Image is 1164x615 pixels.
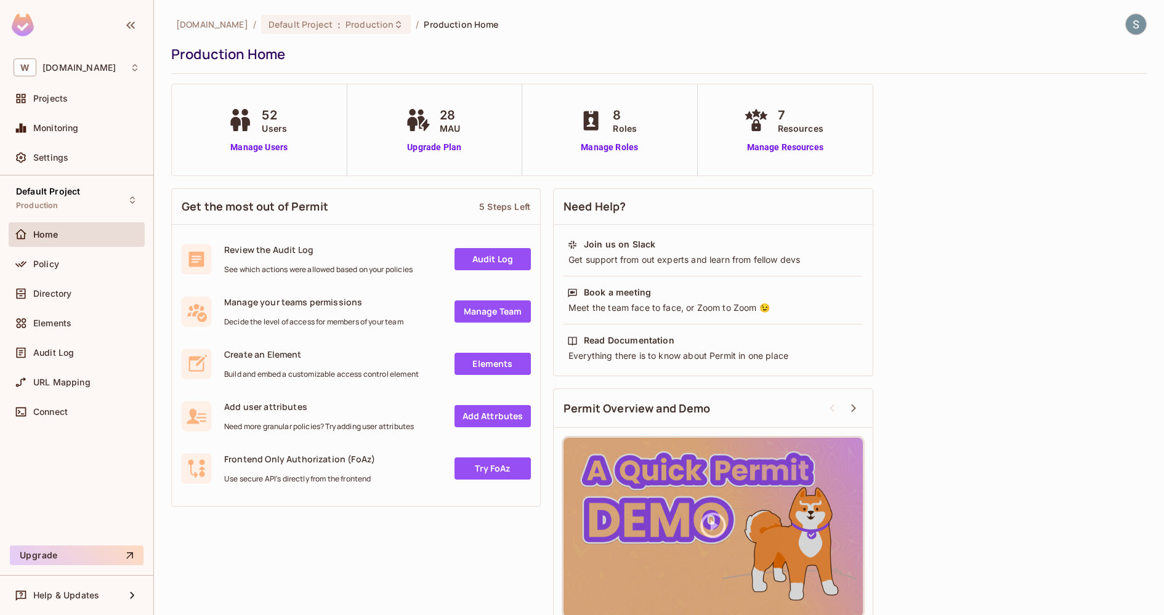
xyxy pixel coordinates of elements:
[33,318,71,328] span: Elements
[42,63,116,73] span: Workspace: withpronto.com
[269,18,333,30] span: Default Project
[33,153,68,163] span: Settings
[224,422,414,432] span: Need more granular policies? Try adding user attributes
[576,141,643,154] a: Manage Roles
[224,265,413,275] span: See which actions were allowed based on your policies
[33,348,74,358] span: Audit Log
[16,201,59,211] span: Production
[171,45,1141,63] div: Production Home
[33,407,68,417] span: Connect
[224,348,419,360] span: Create an Element
[424,18,498,30] span: Production Home
[10,545,143,565] button: Upgrade
[33,289,71,299] span: Directory
[567,302,859,314] div: Meet the team face to face, or Zoom to Zoom 😉
[455,248,531,270] a: Audit Log
[225,141,293,154] a: Manage Users
[455,405,531,427] a: Add Attrbutes
[584,238,655,251] div: Join us on Slack
[440,106,460,124] span: 28
[224,296,403,308] span: Manage your teams permissions
[455,300,531,323] a: Manage Team
[224,244,413,255] span: Review the Audit Log
[455,457,531,480] a: Try FoAz
[455,353,531,375] a: Elements
[224,474,375,484] span: Use secure API's directly from the frontend
[176,18,248,30] span: the active workspace
[778,106,823,124] span: 7
[224,453,375,465] span: Frontend Only Authorization (FoAz)
[33,259,59,269] span: Policy
[567,254,859,266] div: Get support from out experts and learn from fellow devs
[741,141,830,154] a: Manage Resources
[16,187,80,196] span: Default Project
[224,369,419,379] span: Build and embed a customizable access control element
[564,199,626,214] span: Need Help?
[262,122,287,135] span: Users
[224,317,403,327] span: Decide the level of access for members of your team
[262,106,287,124] span: 52
[416,18,419,30] li: /
[440,122,460,135] span: MAU
[14,58,36,76] span: W
[564,401,711,416] span: Permit Overview and Demo
[253,18,256,30] li: /
[584,334,674,347] div: Read Documentation
[12,14,34,36] img: SReyMgAAAABJRU5ErkJggg==
[403,141,466,154] a: Upgrade Plan
[613,122,637,135] span: Roles
[1126,14,1146,34] img: Shekhar Tyagi
[346,18,394,30] span: Production
[33,590,99,600] span: Help & Updates
[33,123,79,133] span: Monitoring
[182,199,328,214] span: Get the most out of Permit
[337,20,341,30] span: :
[224,401,414,412] span: Add user attributes
[479,201,530,212] div: 5 Steps Left
[567,350,859,362] div: Everything there is to know about Permit in one place
[778,122,823,135] span: Resources
[584,286,651,299] div: Book a meeting
[33,377,91,387] span: URL Mapping
[33,230,59,239] span: Home
[33,94,68,103] span: Projects
[613,106,637,124] span: 8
